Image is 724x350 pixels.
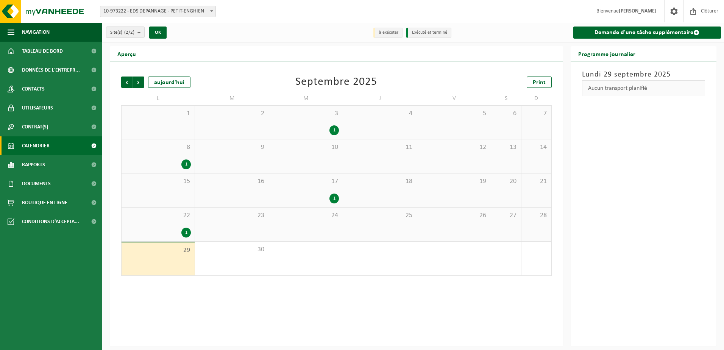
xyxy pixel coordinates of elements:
[343,92,417,105] td: J
[295,77,377,88] div: Septembre 2025
[582,69,705,80] h3: Lundi 29 septembre 2025
[106,27,145,38] button: Site(s)(2/2)
[269,92,343,105] td: M
[329,194,339,203] div: 1
[347,143,413,152] span: 11
[133,77,144,88] span: Suivant
[195,92,269,105] td: M
[148,77,190,88] div: aujourd'hui
[491,92,521,105] td: S
[533,80,546,86] span: Print
[181,228,191,237] div: 1
[573,27,721,39] a: Demande d'une tâche supplémentaire
[495,211,517,220] span: 27
[125,109,191,118] span: 1
[373,28,403,38] li: à exécuter
[199,109,265,118] span: 2
[495,177,517,186] span: 20
[582,80,705,96] div: Aucun transport planifié
[110,46,144,61] h2: Aperçu
[199,177,265,186] span: 16
[22,98,53,117] span: Utilisateurs
[525,143,548,152] span: 14
[527,77,552,88] a: Print
[124,30,134,35] count: (2/2)
[406,28,451,38] li: Exécuté et terminé
[421,211,487,220] span: 26
[329,125,339,135] div: 1
[347,211,413,220] span: 25
[495,109,517,118] span: 6
[495,143,517,152] span: 13
[421,143,487,152] span: 12
[22,174,51,193] span: Documents
[121,92,195,105] td: L
[273,143,339,152] span: 10
[571,46,643,61] h2: Programme journalier
[273,211,339,220] span: 24
[22,23,50,42] span: Navigation
[22,136,50,155] span: Calendrier
[199,143,265,152] span: 9
[22,193,67,212] span: Boutique en ligne
[125,246,191,255] span: 29
[149,27,167,39] button: OK
[273,177,339,186] span: 17
[121,77,133,88] span: Précédent
[521,92,552,105] td: D
[110,27,134,38] span: Site(s)
[273,109,339,118] span: 3
[525,211,548,220] span: 28
[619,8,657,14] strong: [PERSON_NAME]
[525,177,548,186] span: 21
[421,177,487,186] span: 19
[125,211,191,220] span: 22
[181,159,191,169] div: 1
[199,211,265,220] span: 23
[417,92,491,105] td: V
[22,80,45,98] span: Contacts
[22,212,79,231] span: Conditions d'accepta...
[22,42,63,61] span: Tableau de bord
[525,109,548,118] span: 7
[347,109,413,118] span: 4
[347,177,413,186] span: 18
[199,245,265,254] span: 30
[125,143,191,152] span: 8
[125,177,191,186] span: 15
[421,109,487,118] span: 5
[22,117,48,136] span: Contrat(s)
[22,61,80,80] span: Données de l'entrepr...
[22,155,45,174] span: Rapports
[100,6,215,17] span: 10-973222 - EDS DEPANNAGE - PETIT-ENGHIEN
